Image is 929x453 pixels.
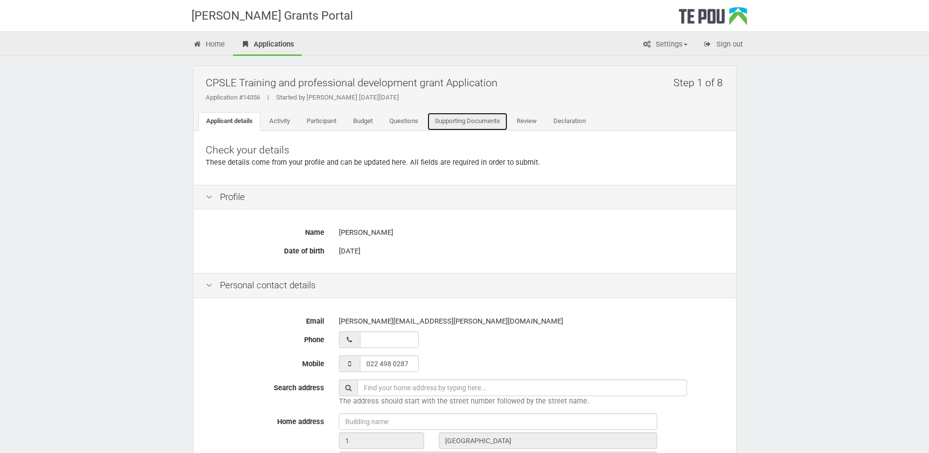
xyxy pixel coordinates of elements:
[339,313,724,330] div: [PERSON_NAME][EMAIL_ADDRESS][PERSON_NAME][DOMAIN_NAME]
[299,112,344,131] a: Participant
[198,379,332,393] label: Search address
[193,273,736,298] div: Personal contact details
[198,112,261,131] a: Applicant details
[427,112,508,131] a: Supporting Documents
[339,243,724,260] div: [DATE]
[339,432,424,449] input: Street number
[357,379,687,396] input: Find your home address by typing here...
[193,185,736,210] div: Profile
[439,432,657,449] input: Street
[339,413,657,430] input: Building name
[198,313,332,327] label: Email
[381,112,426,131] a: Questions
[339,224,724,241] div: [PERSON_NAME]
[345,112,381,131] a: Budget
[673,71,729,94] h2: Step 1 of 8
[509,112,545,131] a: Review
[206,143,724,157] p: Check your details
[696,34,750,56] a: Sign out
[302,359,324,368] span: Mobile
[679,7,747,31] div: Te Pou Logo
[206,157,724,168] p: These details come from your profile and can be updated here. All fields are required in order to...
[198,413,332,427] label: Home address
[198,243,332,256] label: Date of birth
[339,397,589,405] span: The address should start with the street number followed by the street name.
[260,94,276,101] span: |
[233,34,302,56] a: Applications
[206,71,729,94] h2: CPSLE Training and professional development grant Application
[186,34,233,56] a: Home
[635,34,695,56] a: Settings
[304,335,324,344] span: Phone
[262,112,298,131] a: Activity
[198,224,332,238] label: Name
[546,112,594,131] a: Declaration
[206,93,729,102] div: Application #14356 Started by [PERSON_NAME] [DATE][DATE]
